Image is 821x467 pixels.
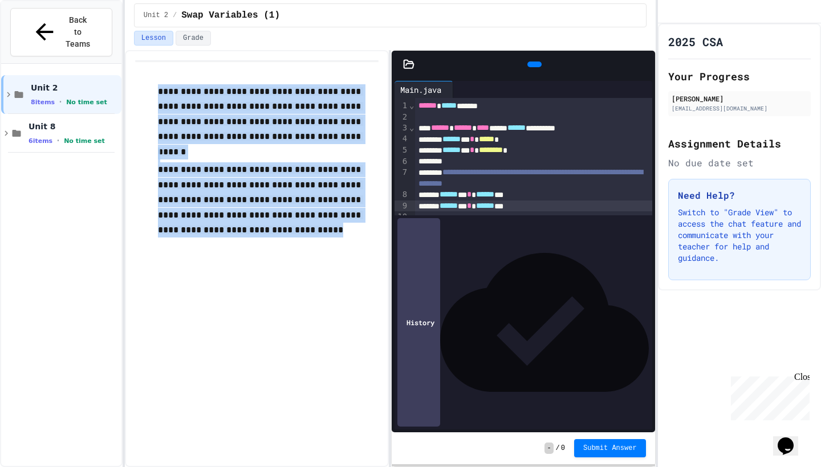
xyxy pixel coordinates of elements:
div: 9 [395,200,409,212]
h3: Need Help? [678,189,801,202]
div: 1 [395,100,409,112]
span: • [59,97,62,106]
h1: 2025 CSA [668,34,723,50]
span: / [556,444,560,453]
div: 8 [395,189,409,200]
p: Switch to "Grade View" to access the chat feature and communicate with your teacher for help and ... [678,207,801,264]
span: Unit 2 [144,11,168,20]
div: History [397,218,440,427]
button: Submit Answer [574,439,646,457]
button: Lesson [134,31,173,46]
div: 3 [395,122,409,134]
span: Fold line [409,101,414,110]
button: Grade [176,31,211,46]
div: Main.java [395,81,453,98]
iframe: chat widget [726,372,810,420]
div: Main.java [395,84,447,96]
div: 10 [395,211,409,222]
span: Fold line [409,123,414,132]
span: Submit Answer [583,444,637,453]
span: Unit 8 [29,121,119,132]
div: Chat with us now!Close [5,5,79,72]
span: - [544,443,553,454]
span: Unit 2 [31,83,119,93]
div: 2 [395,112,409,122]
span: / [173,11,177,20]
span: No time set [66,99,107,106]
div: 6 [395,156,409,167]
span: • [57,136,59,145]
div: No due date set [668,156,811,170]
span: 8 items [31,99,55,106]
div: [EMAIL_ADDRESS][DOMAIN_NAME] [672,104,807,113]
h2: Assignment Details [668,136,811,151]
span: Back to Teams [64,14,91,50]
span: 6 items [29,137,52,145]
div: 7 [395,167,409,189]
iframe: chat widget [773,421,810,456]
div: 4 [395,133,409,145]
button: Back to Teams [10,8,112,56]
span: No time set [64,137,105,145]
h2: Your Progress [668,68,811,84]
span: Swap Variables (1) [181,9,280,22]
div: [PERSON_NAME] [672,93,807,104]
div: 5 [395,145,409,156]
span: 0 [561,444,565,453]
